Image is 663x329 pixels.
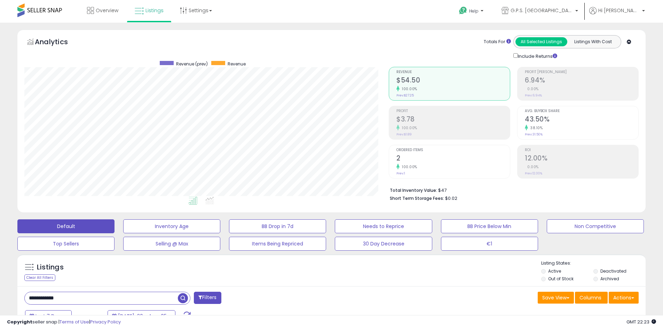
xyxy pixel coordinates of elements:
[17,237,115,251] button: Top Sellers
[484,39,511,45] div: Totals For
[525,86,539,92] small: 0.00%
[7,319,32,325] strong: Copyright
[548,276,574,282] label: Out of Stock
[609,292,639,304] button: Actions
[396,132,412,136] small: Prev: $1.89
[579,294,601,301] span: Columns
[400,86,417,92] small: 100.00%
[600,276,619,282] label: Archived
[123,219,220,233] button: Inventory Age
[453,1,490,23] a: Help
[400,164,417,170] small: 100.00%
[396,70,510,74] span: Revenue
[525,115,638,125] h2: 43.50%
[335,219,432,233] button: Needs to Reprice
[60,319,89,325] a: Terms of Use
[575,292,608,304] button: Columns
[548,268,561,274] label: Active
[396,109,510,113] span: Profit
[396,148,510,152] span: Ordered Items
[547,219,644,233] button: Non Competitive
[541,260,646,267] p: Listing States:
[525,93,542,97] small: Prev: 6.94%
[396,76,510,86] h2: $54.50
[525,70,638,74] span: Profit [PERSON_NAME]
[441,219,538,233] button: BB Price Below Min
[73,313,105,320] span: Compared to:
[626,319,656,325] span: 2025-08-14 22:23 GMT
[228,61,246,67] span: Revenue
[24,274,55,281] div: Clear All Filters
[515,37,567,46] button: All Selected Listings
[396,171,405,175] small: Prev: 1
[589,7,645,23] a: Hi [PERSON_NAME]
[108,310,175,322] button: [DATE]-30 - Aug-05
[445,195,457,202] span: $0.02
[598,7,640,14] span: Hi [PERSON_NAME]
[123,237,220,251] button: Selling @ Max
[229,237,326,251] button: Items Being Repriced
[396,115,510,125] h2: $3.78
[525,148,638,152] span: ROI
[600,268,626,274] label: Deactivated
[525,154,638,164] h2: 12.00%
[194,292,221,304] button: Filters
[396,154,510,164] h2: 2
[525,132,543,136] small: Prev: 31.50%
[396,93,414,97] small: Prev: $27.25
[176,61,208,67] span: Revenue (prev)
[441,237,538,251] button: €1
[459,6,467,15] i: Get Help
[511,7,573,14] span: G.P.S. [GEOGRAPHIC_DATA]
[229,219,326,233] button: BB Drop in 7d
[37,263,64,272] h5: Listings
[525,164,539,170] small: 0.00%
[118,313,167,320] span: [DATE]-30 - Aug-05
[400,125,417,131] small: 100.00%
[528,125,543,131] small: 38.10%
[35,37,81,48] h5: Analytics
[469,8,479,14] span: Help
[96,7,118,14] span: Overview
[35,313,63,320] span: Last 7 Days
[567,37,619,46] button: Listings With Cost
[17,219,115,233] button: Default
[538,292,574,304] button: Save View
[25,310,72,322] button: Last 7 Days
[525,76,638,86] h2: 6.94%
[7,319,121,326] div: seller snap | |
[390,186,633,194] li: $47
[335,237,432,251] button: 30 Day Decrease
[525,109,638,113] span: Avg. Buybox Share
[390,187,437,193] b: Total Inventory Value:
[525,171,542,175] small: Prev: 12.00%
[390,195,444,201] b: Short Term Storage Fees:
[90,319,121,325] a: Privacy Policy
[145,7,164,14] span: Listings
[508,52,566,60] div: Include Returns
